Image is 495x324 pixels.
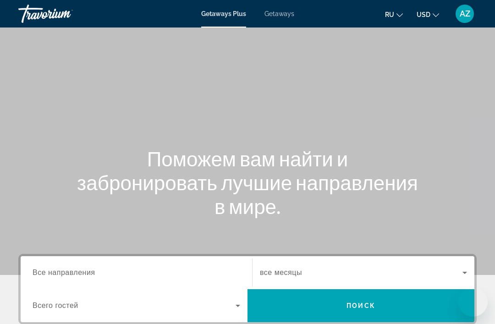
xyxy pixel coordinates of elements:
button: User Menu [453,4,477,23]
a: Travorium [18,2,110,26]
span: Поиск [346,302,375,309]
h1: Поможем вам найти и забронировать лучшие направления в мире. [76,147,419,218]
a: Getaways [264,10,294,17]
button: Change currency [417,8,439,21]
a: Getaways Plus [201,10,246,17]
span: все месяцы [260,269,302,276]
span: Все направления [33,269,95,276]
iframe: Кнопка запуска окна обмена сообщениями [458,287,488,317]
span: Всего гостей [33,302,78,309]
button: Change language [385,8,403,21]
span: USD [417,11,430,18]
div: Search widget [21,256,474,322]
span: ru [385,11,394,18]
span: AZ [460,9,470,18]
button: Поиск [247,289,474,322]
